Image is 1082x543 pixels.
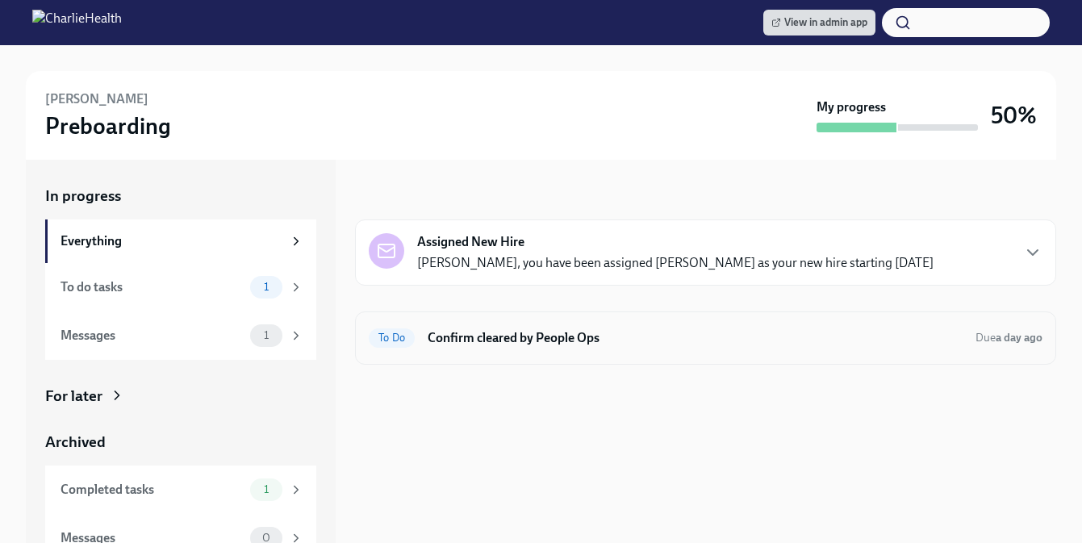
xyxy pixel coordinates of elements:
p: [PERSON_NAME], you have been assigned [PERSON_NAME] as your new hire starting [DATE] [417,254,934,272]
a: In progress [45,186,316,207]
div: In progress [355,186,431,207]
h3: 50% [991,101,1037,130]
h6: [PERSON_NAME] [45,90,148,108]
a: To DoConfirm cleared by People OpsDuea day ago [369,325,1042,351]
img: CharlieHealth [32,10,122,36]
div: For later [45,386,102,407]
h3: Preboarding [45,111,171,140]
span: To Do [369,332,415,344]
span: September 4th, 2025 09:00 [975,330,1042,345]
span: 1 [254,483,278,495]
div: Everything [61,232,282,250]
span: 1 [254,281,278,293]
div: Completed tasks [61,481,244,499]
span: 1 [254,329,278,341]
a: Messages1 [45,311,316,360]
strong: My progress [817,98,886,116]
strong: a day ago [996,331,1042,345]
a: Everything [45,219,316,263]
a: Completed tasks1 [45,466,316,514]
a: View in admin app [763,10,875,36]
div: To do tasks [61,278,244,296]
div: Messages [61,327,244,345]
strong: Assigned New Hire [417,233,524,251]
span: View in admin app [771,15,867,31]
a: For later [45,386,316,407]
h6: Confirm cleared by People Ops [428,329,963,347]
a: To do tasks1 [45,263,316,311]
a: Archived [45,432,316,453]
span: Due [975,331,1042,345]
